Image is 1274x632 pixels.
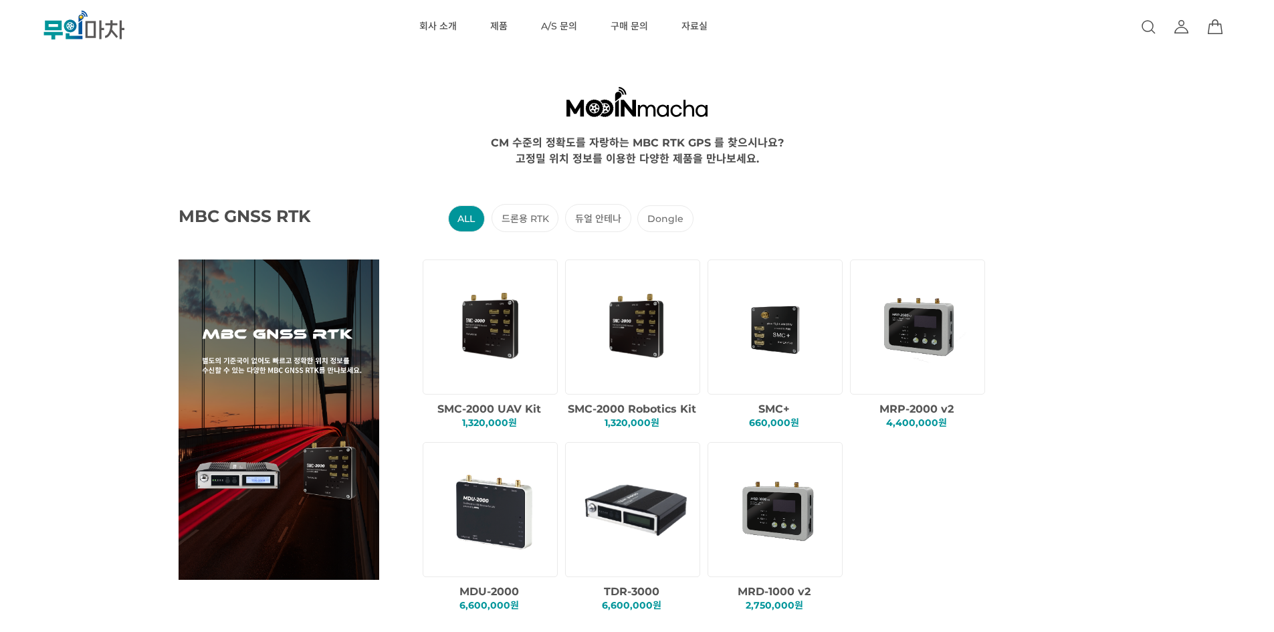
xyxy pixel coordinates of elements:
[738,585,811,598] span: MRD-1000 v2
[578,270,692,384] img: dd1389de6ba74b56ed1c86d804b0ca77.png
[448,205,485,232] li: ALL
[602,599,661,611] span: 6,600,000원
[459,599,519,611] span: 6,600,000원
[604,585,659,598] span: TDR-3000
[179,259,379,580] img: main_GNSS_RTK.png
[863,270,977,384] img: 9b9ab8696318a90dfe4e969267b5ed87.png
[565,204,631,232] li: 듀얼 안테나
[435,270,550,384] img: 1ee78b6ef8b89e123d6f4d8a617f2cc2.png
[720,270,835,384] img: f8268eb516eb82712c4b199d88f6799e.png
[749,417,799,429] span: 660,000원
[462,417,517,429] span: 1,320,000원
[459,585,519,598] span: MDU-2000
[578,452,692,566] img: 29e1ed50bec2d2c3d08ab21b2fffb945.png
[51,134,1223,166] div: CM 수준의 정확도를 자랑하는 MBC RTK GPS 를 찾으시나요? 고정밀 위치 정보를 이용한 다양한 제품을 만나보세요.
[879,403,954,415] span: MRP-2000 v2
[758,403,790,415] span: SMC+
[605,417,659,429] span: 1,320,000원
[886,417,947,429] span: 4,400,000원
[746,599,803,611] span: 2,750,000원
[720,452,835,566] img: 74693795f3d35c287560ef585fd79621.png
[637,205,693,232] li: Dongle
[435,452,550,566] img: 6483618fc6c74fd86d4df014c1d99106.png
[492,204,558,232] li: 드론용 RTK
[437,403,541,415] span: SMC-2000 UAV Kit
[568,403,696,415] span: SMC-2000 Robotics Kit
[179,206,346,226] span: MBC GNSS RTK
